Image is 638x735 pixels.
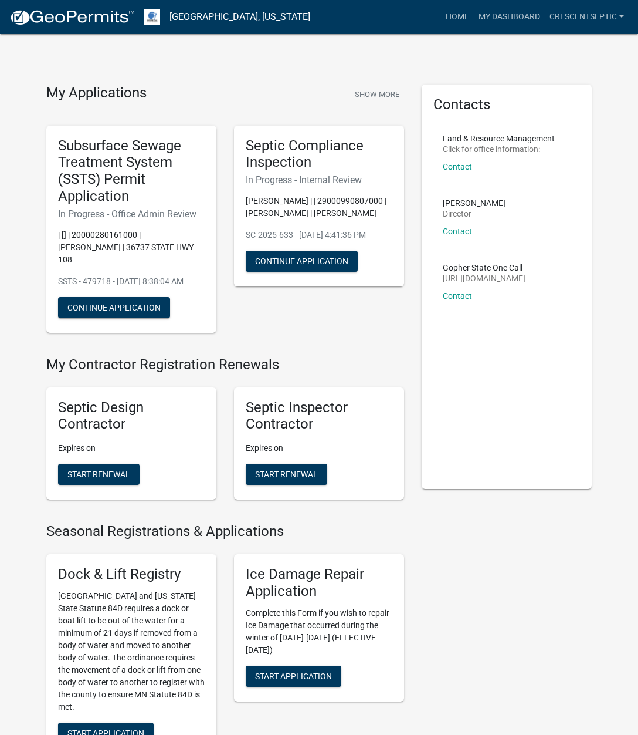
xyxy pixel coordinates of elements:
[246,174,392,186] h6: In Progress - Internal Review
[58,137,205,205] h5: Subsurface Sewage Treatment System (SSTS) Permit Application
[350,85,404,104] button: Show More
[58,566,205,583] h5: Dock & Lift Registry
[58,297,170,318] button: Continue Application
[46,523,404,540] h4: Seasonal Registrations & Applications
[144,9,160,25] img: Otter Tail County, Minnesota
[169,7,310,27] a: [GEOGRAPHIC_DATA], [US_STATE]
[545,6,629,28] a: Crescentseptic
[443,291,472,301] a: Contact
[246,607,392,656] p: Complete this Form if you wish to repair Ice Damage that occurred during the winter of [DATE]-[DA...
[246,399,392,433] h5: Septic Inspector Contractor
[46,85,147,102] h4: My Applications
[46,356,404,509] wm-registration-list-section: My Contractor Registration Renewals
[246,442,392,454] p: Expires on
[58,464,140,485] button: Start Renewal
[58,442,205,454] p: Expires on
[246,251,358,272] button: Continue Application
[443,199,505,207] p: [PERSON_NAME]
[443,145,555,153] p: Click for office information:
[443,227,472,236] a: Contact
[443,274,525,282] p: [URL][DOMAIN_NAME]
[246,195,392,220] p: [PERSON_NAME] | | 29000990807000 | [PERSON_NAME] | [PERSON_NAME]
[443,134,555,143] p: Land & Resource Management
[246,229,392,241] p: SC-2025-633 - [DATE] 4:41:36 PM
[67,470,130,479] span: Start Renewal
[433,96,580,113] h5: Contacts
[46,356,404,373] h4: My Contractor Registration Renewals
[255,470,318,479] span: Start Renewal
[443,264,525,272] p: Gopher State One Call
[246,666,341,687] button: Start Application
[58,229,205,266] p: | [] | 20000280161000 | [PERSON_NAME] | 36737 STATE HWY 108
[246,137,392,171] h5: Septic Compliance Inspection
[246,464,327,485] button: Start Renewal
[255,671,332,680] span: Start Application
[474,6,545,28] a: My Dashboard
[58,590,205,713] p: [GEOGRAPHIC_DATA] and [US_STATE] State Statute 84D requires a dock or boat lift to be out of the ...
[443,210,505,218] p: Director
[58,399,205,433] h5: Septic Design Contractor
[441,6,474,28] a: Home
[246,566,392,600] h5: Ice Damage Repair Application
[58,208,205,220] h6: In Progress - Office Admin Review
[58,275,205,288] p: SSTS - 479718 - [DATE] 8:38:04 AM
[443,162,472,171] a: Contact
